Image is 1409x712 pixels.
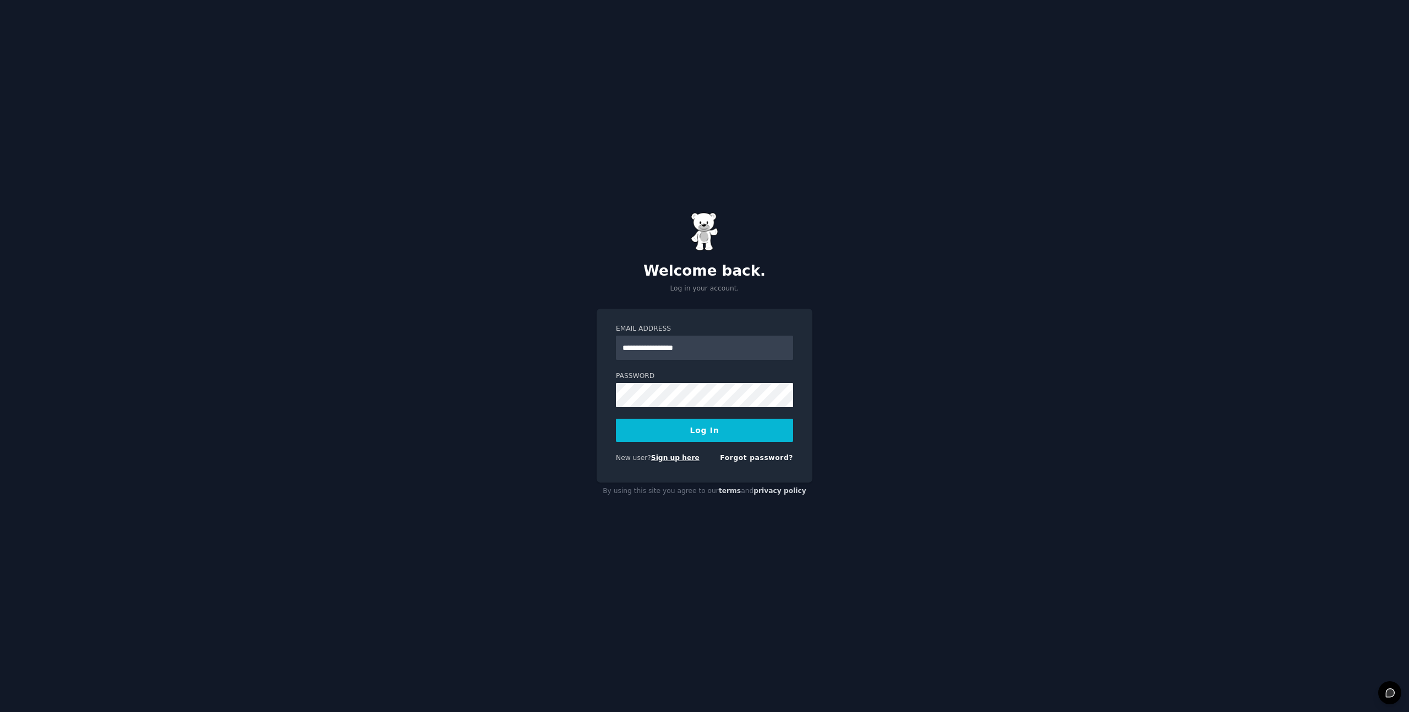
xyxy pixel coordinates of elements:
p: Log in your account. [597,284,812,294]
a: Sign up here [651,454,700,462]
label: Password [616,371,793,381]
div: By using this site you agree to our and [597,483,812,500]
a: terms [719,487,741,495]
a: privacy policy [753,487,806,495]
h2: Welcome back. [597,262,812,280]
label: Email Address [616,324,793,334]
img: Gummy Bear [691,212,718,251]
span: New user? [616,454,651,462]
button: Log In [616,419,793,442]
a: Forgot password? [720,454,793,462]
